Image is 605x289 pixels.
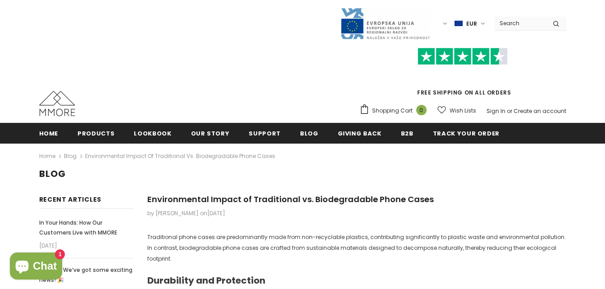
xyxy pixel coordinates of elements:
span: or [507,107,512,115]
a: Track your order [433,123,500,143]
a: Products [77,123,114,143]
h3: Durability and Protection [147,275,566,286]
span: EUR [466,19,477,28]
a: Lookbook [134,123,171,143]
span: Lookbook [134,129,171,138]
a: Our Story [191,123,230,143]
a: Wish Lists [437,103,476,118]
a: Blog [300,123,318,143]
span: Home [39,129,59,138]
a: In Your Hands: How Our Customers Live with MMORE [39,218,134,238]
a: Sign In [487,107,505,115]
span: Recent Articles [39,195,102,204]
span: by [PERSON_NAME] [147,209,199,217]
span: FREE SHIPPING ON ALL ORDERS [359,52,566,96]
a: Home [39,151,55,162]
span: Shopping Cart [372,106,413,115]
span: In Your Hands: How Our Customers Live with MMORE [39,219,117,236]
span: B2B [401,129,414,138]
a: Update! We’ve got some exciting news! 🎉 [39,265,134,285]
a: B2B [401,123,414,143]
span: support [249,129,281,138]
span: Our Story [191,129,230,138]
span: Track your order [433,129,500,138]
span: 0 [416,105,427,115]
span: on [200,209,225,217]
a: support [249,123,281,143]
em: [DATE] [39,240,134,251]
a: Giving back [338,123,382,143]
span: Blog [300,129,318,138]
span: Environmental Impact of Traditional vs. Biodegradable Phone Cases [147,194,434,205]
span: Wish Lists [450,106,476,115]
img: Javni Razpis [340,7,430,40]
span: Blog [39,167,66,180]
img: Trust Pilot Stars [418,48,508,65]
time: [DATE] [207,209,225,217]
span: Environmental Impact of Traditional vs. Biodegradable Phone Cases [85,151,275,162]
inbox-online-store-chat: Shopify online store chat [7,253,65,282]
p: Traditional phone cases are predominantly made from non-recyclable plastics, contributing signifi... [147,232,566,264]
input: Search Site [494,17,546,30]
img: MMORE Cases [39,91,75,116]
span: Update! We’ve got some exciting news! 🎉 [39,266,132,284]
a: Home [39,123,59,143]
a: Shopping Cart 0 [359,104,431,117]
a: Javni Razpis [340,19,430,27]
a: Blog [64,152,77,160]
a: Create an account [514,107,566,115]
span: Products [77,129,114,138]
span: Giving back [338,129,382,138]
iframe: Customer reviews powered by Trustpilot [359,65,566,88]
